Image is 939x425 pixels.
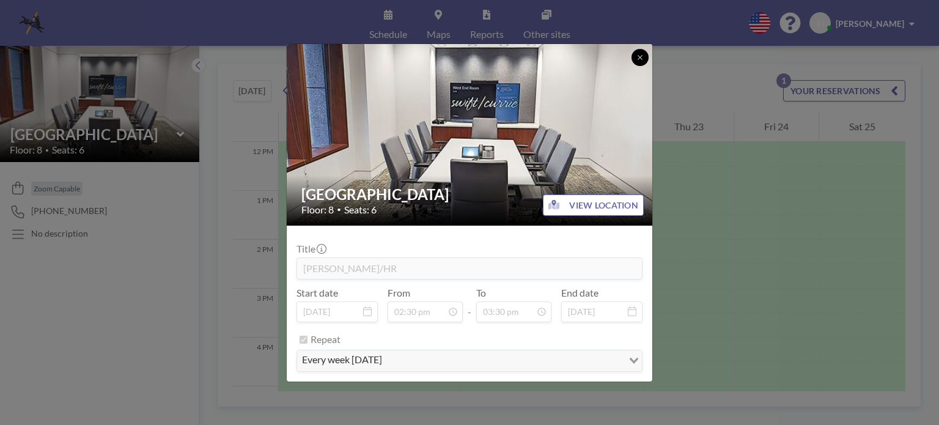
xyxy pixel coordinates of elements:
span: Seats: 6 [344,204,377,216]
input: (No title) [297,258,642,279]
div: Search for option [297,350,642,371]
label: Start date [296,287,338,299]
label: End date [561,287,598,299]
span: every week [DATE] [300,353,385,369]
span: Floor: 8 [301,204,334,216]
button: VIEW LOCATION [543,194,644,216]
label: To [476,287,486,299]
h2: [GEOGRAPHIC_DATA] [301,185,639,204]
span: • [337,205,341,214]
span: - [468,291,471,318]
input: Search for option [386,353,622,369]
label: Title [296,243,325,255]
label: From [388,287,410,299]
label: Repeat [311,333,341,346]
